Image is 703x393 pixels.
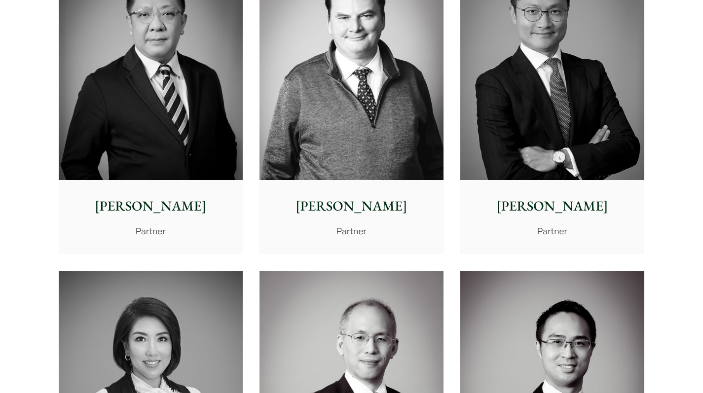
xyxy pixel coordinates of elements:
[67,224,235,238] p: Partner
[468,196,636,216] p: [PERSON_NAME]
[267,224,436,238] p: Partner
[267,196,436,216] p: [PERSON_NAME]
[468,224,636,238] p: Partner
[67,196,235,216] p: [PERSON_NAME]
